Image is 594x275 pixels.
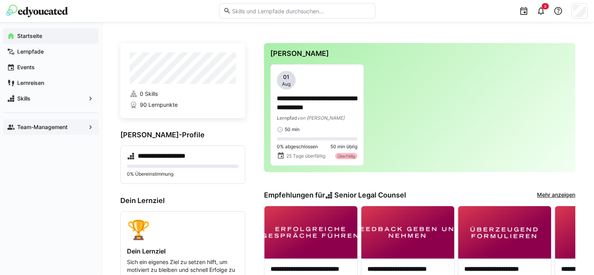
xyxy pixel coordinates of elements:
h4: Dein Lernziel [127,247,239,255]
span: 9 [544,4,546,9]
h3: [PERSON_NAME] [270,49,569,58]
h3: [PERSON_NAME]-Profile [120,131,245,139]
input: Skills und Lernpfade durchsuchen… [231,7,371,14]
p: 0% Übereinstimmung [127,171,239,177]
span: 90 Lernpunkte [140,101,178,109]
h3: Empfehlungen für [264,191,406,200]
img: image [361,206,454,259]
a: 0 Skills [130,90,236,98]
span: 50 min [285,126,300,133]
div: Überfällig [335,153,357,159]
span: 01 [283,73,289,81]
div: 🏆 [127,218,239,241]
span: Lernpfad [277,115,297,121]
span: von [PERSON_NAME] [297,115,344,121]
span: Senior Legal Counsel [334,191,406,200]
a: Mehr anzeigen [537,191,575,200]
span: 25 Tage überfällig [286,153,325,159]
span: 0 Skills [140,90,158,98]
span: 0% abgeschlossen [277,144,318,150]
img: image [264,206,357,259]
span: 50 min übrig [330,144,357,150]
img: image [458,206,551,259]
h3: Dein Lernziel [120,196,245,205]
span: Aug [282,81,291,87]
